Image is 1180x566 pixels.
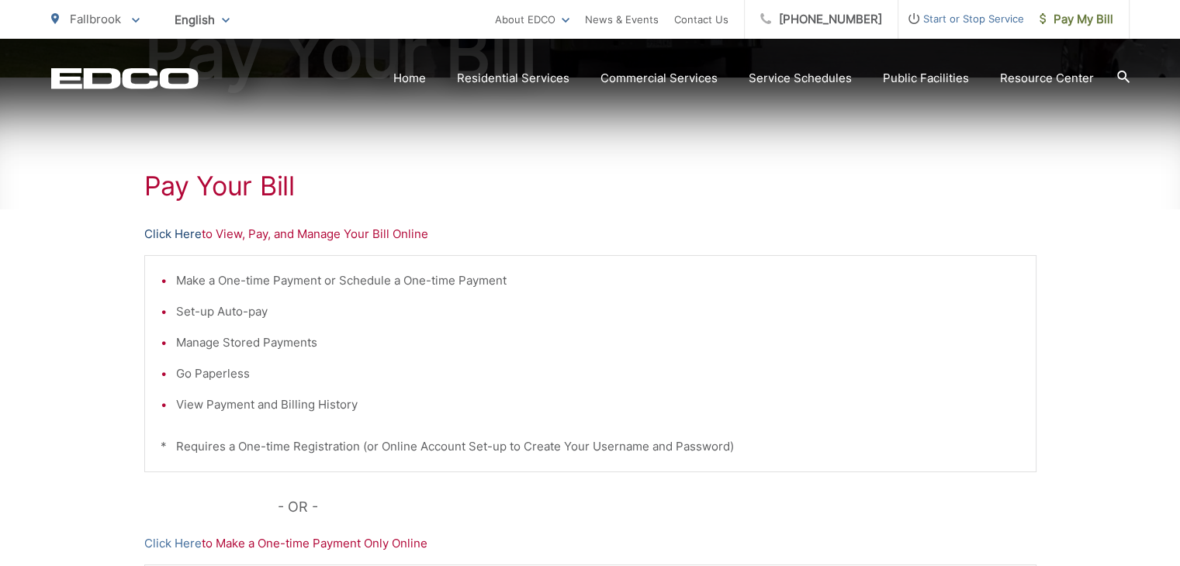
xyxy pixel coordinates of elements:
[585,10,659,29] a: News & Events
[144,225,1036,243] p: to View, Pay, and Manage Your Bill Online
[749,69,852,88] a: Service Schedules
[51,67,199,89] a: EDCD logo. Return to the homepage.
[161,437,1020,456] p: * Requires a One-time Registration (or Online Account Set-up to Create Your Username and Password)
[1000,69,1094,88] a: Resource Center
[176,271,1020,290] li: Make a One-time Payment or Schedule a One-time Payment
[144,171,1036,202] h1: Pay Your Bill
[457,69,569,88] a: Residential Services
[144,534,1036,553] p: to Make a One-time Payment Only Online
[176,395,1020,414] li: View Payment and Billing History
[495,10,569,29] a: About EDCO
[278,495,1036,519] p: - OR -
[600,69,718,88] a: Commercial Services
[883,69,969,88] a: Public Facilities
[393,69,426,88] a: Home
[176,333,1020,352] li: Manage Stored Payments
[70,12,121,26] span: Fallbrook
[176,302,1020,321] li: Set-up Auto-pay
[144,225,202,243] a: Click Here
[176,364,1020,383] li: Go Paperless
[163,6,241,33] span: English
[674,10,728,29] a: Contact Us
[1040,10,1113,29] span: Pay My Bill
[144,534,202,553] a: Click Here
